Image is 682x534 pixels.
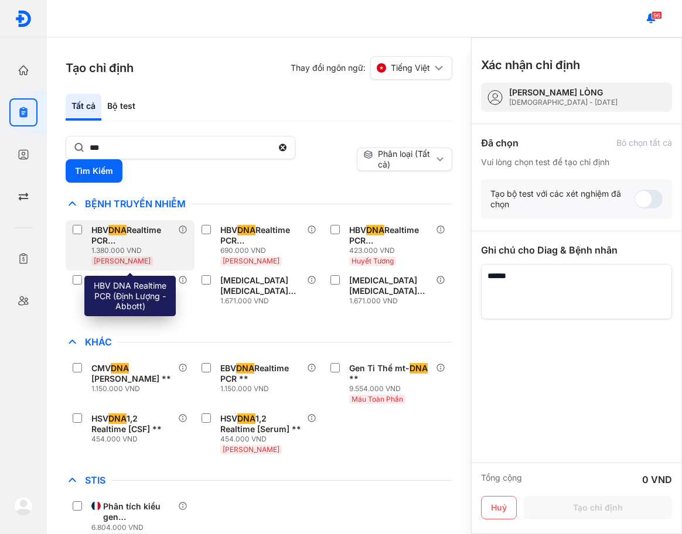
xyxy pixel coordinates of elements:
span: [PERSON_NAME] [223,445,279,454]
div: [PERSON_NAME] LÒNG [509,87,618,98]
div: 454.000 VND [220,434,307,444]
div: Bộ test [101,94,141,121]
div: HBV Realtime PCR ([PERSON_NAME] - CE-IVD) [220,225,302,246]
div: [MEDICAL_DATA] [MEDICAL_DATA] Virus Realtime (Định tính) ** [220,275,302,296]
span: Tiếng Việt [391,63,430,73]
span: Khác [79,336,118,348]
div: 0 VND [642,473,672,487]
div: HSV 1,2 Realtime [Serum] ** [220,413,302,434]
div: [DEMOGRAPHIC_DATA] - [DATE] [509,98,618,107]
span: DNA [108,413,127,424]
img: logo [15,10,32,28]
div: 6.804.000 VND [91,523,178,532]
span: DNA [237,225,255,235]
div: Vui lòng chọn test để tạo chỉ định [481,157,672,167]
div: Phân tích kiểu gen [MEDICAL_DATA] kháng thuốc on Proviral (Integrase) [Máu Toàn Phần] ** [103,501,173,522]
div: Tạo bộ test với các xét nghiệm đã chọn [490,189,635,210]
div: HBV Realtime PCR ([PERSON_NAME]) [91,225,173,246]
div: Thay đổi ngôn ngữ: [291,56,452,80]
div: 1.380.000 VND [91,246,178,255]
div: 454.000 VND [91,434,178,444]
span: Máu Toàn Phần [352,395,403,403]
div: Đã chọn [481,136,519,150]
div: 1.150.000 VND [91,384,178,393]
div: 1.671.000 VND [349,296,436,306]
button: Tạo chỉ định [524,496,672,519]
button: Huỷ [481,496,517,519]
div: Tổng cộng [481,473,522,487]
span: Huyết Tương [352,256,394,265]
h3: Xác nhận chỉ định [481,57,580,73]
div: 9.554.000 VND [349,384,436,393]
div: Phân tích kiểu gen [MEDICAL_DATA] kháng thuốc on Proviral (Integrase) [Máu Toàn Phần] ** [103,275,173,296]
span: DNA [237,413,255,424]
div: EBV Realtime PCR ** [220,363,302,384]
div: Gen Ti Thể mt- ** [349,363,431,384]
div: Bỏ chọn tất cả [616,138,672,148]
div: Tất cả [66,94,101,121]
div: 1.150.000 VND [220,384,307,393]
span: DNA [410,363,428,374]
button: Tìm Kiếm [66,159,122,183]
span: STIs [79,474,111,486]
span: [PERSON_NAME] [94,256,151,265]
div: Phân loại (Tất cả) [363,149,434,170]
span: Bệnh Truyền Nhiễm [79,198,192,210]
div: HSV 1,2 Realtime [CSF] ** [91,413,173,434]
h3: Tạo chỉ định [66,60,134,76]
div: HBV Realtime PCR ([PERSON_NAME]) ** [349,225,431,246]
div: 6.804.000 VND [91,296,178,306]
img: logo [14,497,33,515]
div: CMV [PERSON_NAME] ** [91,363,173,384]
span: DNA [366,225,384,235]
span: 96 [652,11,662,19]
span: DNA [236,363,254,374]
div: Ghi chú cho Diag & Bệnh nhân [481,243,672,257]
div: 690.000 VND [220,246,307,255]
span: [PERSON_NAME] [223,256,279,265]
div: 1.671.000 VND [220,296,307,306]
div: [MEDICAL_DATA] [MEDICAL_DATA] Virus Realtime (Định tính) ** [349,275,431,296]
span: DNA [108,225,127,235]
span: Máu Toàn Phần [94,307,145,316]
span: DNA [111,363,129,374]
div: 423.000 VND [349,246,436,255]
